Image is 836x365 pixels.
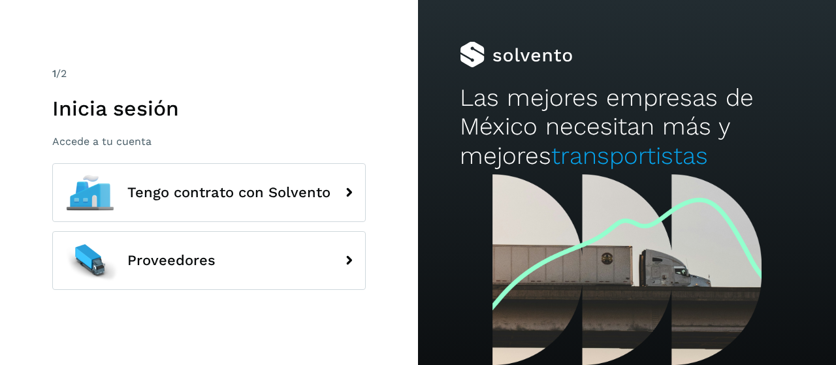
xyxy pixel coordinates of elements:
button: Proveedores [52,231,366,290]
div: /2 [52,66,366,82]
span: Tengo contrato con Solvento [127,185,330,200]
h2: Las mejores empresas de México necesitan más y mejores [460,84,794,170]
button: Tengo contrato con Solvento [52,163,366,222]
p: Accede a tu cuenta [52,135,366,148]
h1: Inicia sesión [52,96,366,121]
span: transportistas [551,142,708,170]
span: Proveedores [127,253,216,268]
span: 1 [52,67,56,80]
